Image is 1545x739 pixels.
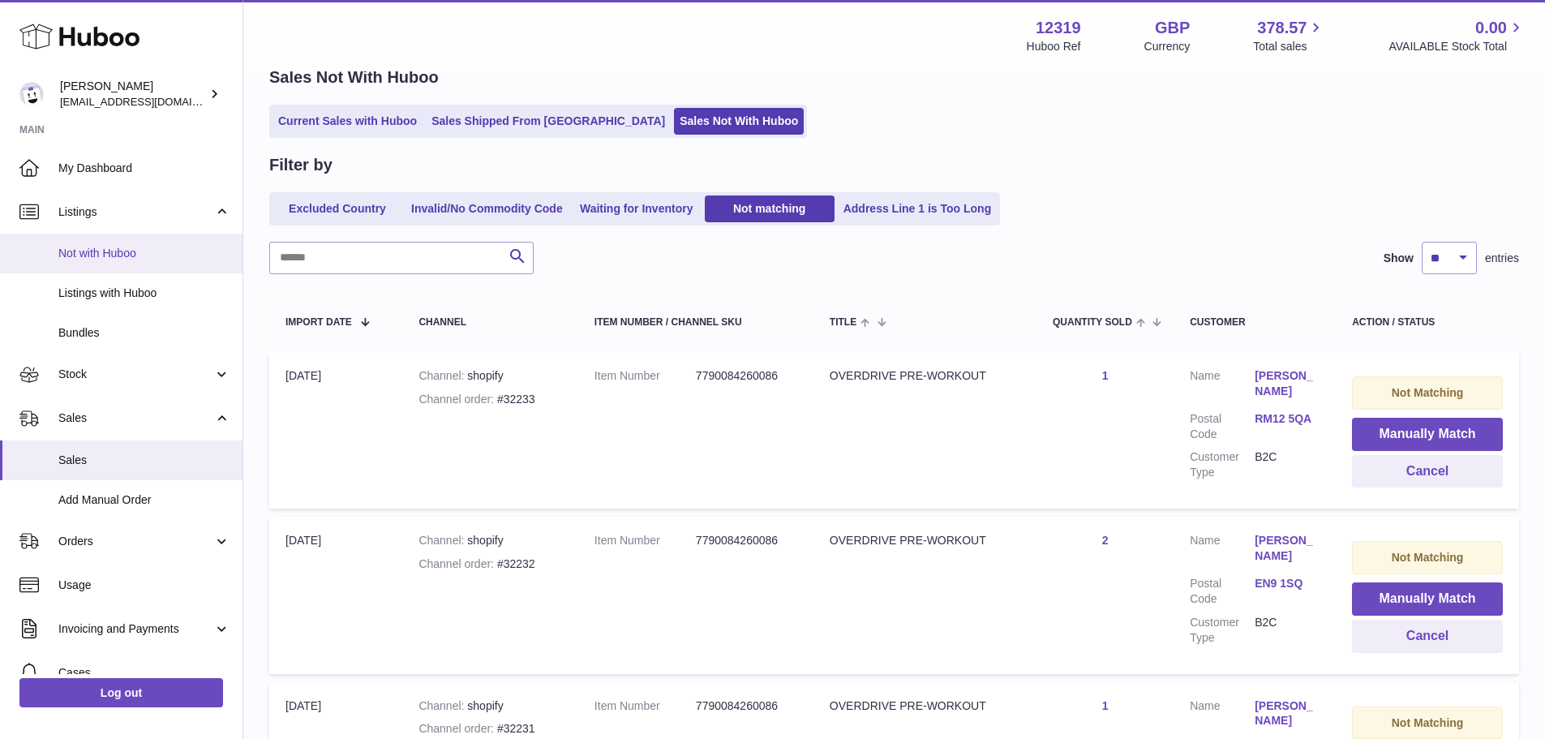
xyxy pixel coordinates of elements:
[830,317,856,328] span: Title
[1027,39,1081,54] div: Huboo Ref
[1102,699,1109,712] a: 1
[269,67,439,88] h2: Sales Not With Huboo
[58,578,230,593] span: Usage
[273,108,423,135] a: Current Sales with Huboo
[1352,317,1503,328] div: Action / Status
[418,392,561,407] div: #32233
[1190,615,1255,646] dt: Customer Type
[60,79,206,110] div: [PERSON_NAME]
[594,317,797,328] div: Item Number / Channel SKU
[418,721,561,737] div: #32231
[1388,39,1526,54] span: AVAILABLE Stock Total
[58,492,230,508] span: Add Manual Order
[830,533,1020,548] div: OVERDRIVE PRE-WORKOUT
[1392,551,1464,564] strong: Not Matching
[1190,698,1255,733] dt: Name
[696,368,797,384] dd: 7790084260086
[58,621,213,637] span: Invoicing and Payments
[1485,251,1519,266] span: entries
[58,286,230,301] span: Listings with Huboo
[1392,716,1464,729] strong: Not Matching
[1255,698,1320,729] a: [PERSON_NAME]
[1392,386,1464,399] strong: Not Matching
[60,95,238,108] span: [EMAIL_ADDRESS][DOMAIN_NAME]
[273,195,402,222] a: Excluded Country
[1190,411,1255,442] dt: Postal Code
[594,368,696,384] dt: Item Number
[1253,39,1325,54] span: Total sales
[830,698,1020,714] div: OVERDRIVE PRE-WORKOUT
[1144,39,1191,54] div: Currency
[674,108,804,135] a: Sales Not With Huboo
[58,453,230,468] span: Sales
[1352,620,1503,653] button: Cancel
[269,154,333,176] h2: Filter by
[572,195,702,222] a: Waiting for Inventory
[1255,368,1320,399] a: [PERSON_NAME]
[1053,317,1132,328] span: Quantity Sold
[1388,17,1526,54] a: 0.00 AVAILABLE Stock Total
[58,204,213,220] span: Listings
[1190,533,1255,568] dt: Name
[418,369,467,382] strong: Channel
[830,368,1020,384] div: OVERDRIVE PRE-WORKOUT
[58,534,213,549] span: Orders
[1352,582,1503,616] button: Manually Match
[58,246,230,261] span: Not with Huboo
[58,161,230,176] span: My Dashboard
[418,368,561,384] div: shopify
[1257,17,1307,39] span: 378.57
[418,722,497,735] strong: Channel order
[1255,533,1320,564] a: [PERSON_NAME]
[285,317,352,328] span: Import date
[269,352,402,509] td: [DATE]
[705,195,835,222] a: Not matching
[1255,615,1320,646] dd: B2C
[1352,455,1503,488] button: Cancel
[58,665,230,681] span: Cases
[1155,17,1190,39] strong: GBP
[1102,369,1109,382] a: 1
[696,698,797,714] dd: 7790084260086
[1036,17,1081,39] strong: 12319
[1253,17,1325,54] a: 378.57 Total sales
[1102,534,1109,547] a: 2
[58,410,213,426] span: Sales
[594,533,696,548] dt: Item Number
[1255,411,1320,427] a: RM12 5QA
[838,195,998,222] a: Address Line 1 is Too Long
[594,698,696,714] dt: Item Number
[1352,418,1503,451] button: Manually Match
[406,195,569,222] a: Invalid/No Commodity Code
[1475,17,1507,39] span: 0.00
[418,557,497,570] strong: Channel order
[19,678,223,707] a: Log out
[418,393,497,406] strong: Channel order
[269,517,402,673] td: [DATE]
[1384,251,1414,266] label: Show
[418,533,561,548] div: shopify
[426,108,671,135] a: Sales Shipped From [GEOGRAPHIC_DATA]
[1190,317,1320,328] div: Customer
[19,82,44,106] img: davidolesinski1@gmail.com
[1190,449,1255,480] dt: Customer Type
[58,325,230,341] span: Bundles
[696,533,797,548] dd: 7790084260086
[418,698,561,714] div: shopify
[1190,368,1255,403] dt: Name
[418,534,467,547] strong: Channel
[58,367,213,382] span: Stock
[1255,576,1320,591] a: EN9 1SQ
[1190,576,1255,607] dt: Postal Code
[1255,449,1320,480] dd: B2C
[418,556,561,572] div: #32232
[418,699,467,712] strong: Channel
[418,317,561,328] div: Channel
